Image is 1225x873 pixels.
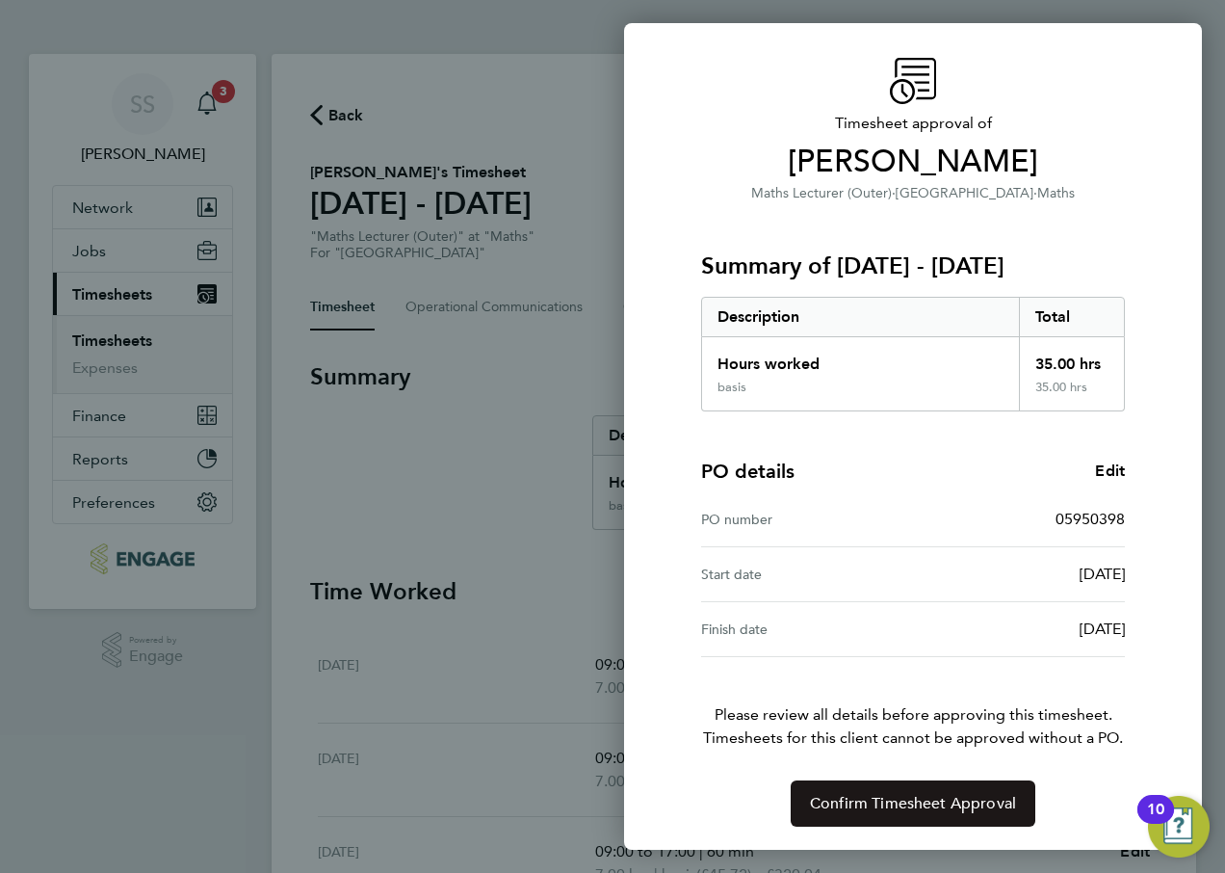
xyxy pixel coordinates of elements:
span: [PERSON_NAME] [701,143,1125,181]
span: Maths Lecturer (Outer) [751,185,892,201]
h3: Summary of [DATE] - [DATE] [701,251,1125,281]
div: Finish date [701,618,913,641]
div: 10 [1147,809,1164,834]
span: [GEOGRAPHIC_DATA] [896,185,1033,201]
div: 35.00 hrs [1019,380,1125,410]
button: Open Resource Center, 10 new notifications [1148,796,1210,858]
div: PO number [701,508,913,531]
div: Hours worked [702,337,1019,380]
div: 35.00 hrs [1019,337,1125,380]
div: Total [1019,298,1125,336]
a: Edit [1095,460,1125,483]
span: Maths [1037,185,1075,201]
div: Start date [701,563,913,586]
span: Timesheets for this client cannot be approved without a PO. [678,727,1148,750]
span: · [1033,185,1037,201]
div: [DATE] [913,618,1125,641]
div: Description [702,298,1019,336]
div: Summary of 22 - 28 Sep 2025 [701,297,1125,411]
div: [DATE] [913,563,1125,586]
span: · [892,185,896,201]
div: basis [717,380,746,395]
span: 05950398 [1056,510,1125,528]
p: Please review all details before approving this timesheet. [678,657,1148,750]
span: Confirm Timesheet Approval [810,794,1016,813]
button: Confirm Timesheet Approval [791,780,1035,827]
h4: PO details [701,458,795,485]
span: Timesheet approval of [701,112,1125,135]
span: Edit [1095,462,1125,480]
